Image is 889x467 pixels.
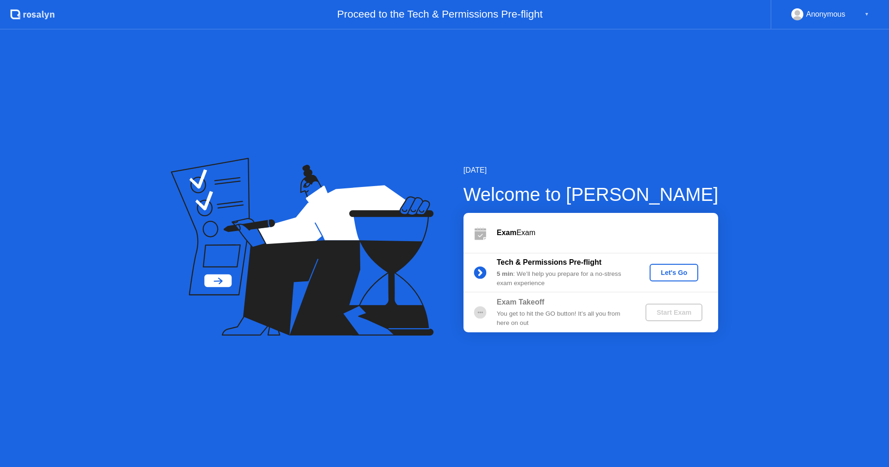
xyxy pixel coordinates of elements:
div: [DATE] [463,165,719,176]
b: Exam [497,229,517,237]
b: 5 min [497,270,513,277]
button: Let's Go [650,264,698,281]
div: Start Exam [649,309,699,316]
div: Welcome to [PERSON_NAME] [463,181,719,208]
div: Exam [497,227,718,238]
b: Tech & Permissions Pre-flight [497,258,601,266]
button: Start Exam [645,304,702,321]
b: Exam Takeoff [497,298,545,306]
div: ▼ [864,8,869,20]
div: Let's Go [653,269,695,276]
div: Anonymous [806,8,845,20]
div: : We’ll help you prepare for a no-stress exam experience [497,269,630,288]
div: You get to hit the GO button! It’s all you from here on out [497,309,630,328]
